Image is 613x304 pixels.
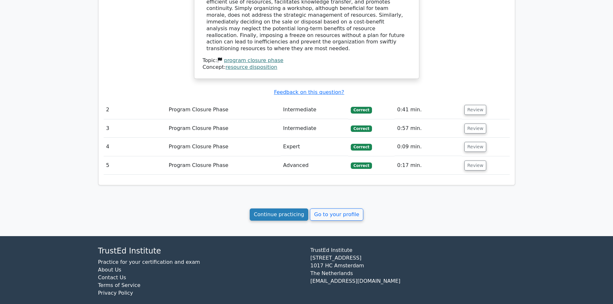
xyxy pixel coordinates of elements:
[166,156,281,175] td: Program Closure Phase
[224,57,283,63] a: program closure phase
[104,119,166,138] td: 3
[395,138,462,156] td: 0:09 min.
[250,208,309,221] a: Continue practicing
[274,89,344,95] a: Feedback on this question?
[395,119,462,138] td: 0:57 min.
[104,138,166,156] td: 4
[98,246,303,256] h4: TrustEd Institute
[307,246,519,302] div: TrustEd Institute [STREET_ADDRESS] 1017 HC Amsterdam The Netherlands [EMAIL_ADDRESS][DOMAIN_NAME]
[395,101,462,119] td: 0:41 min.
[104,156,166,175] td: 5
[281,138,348,156] td: Expert
[203,64,411,71] div: Concept:
[464,105,486,115] button: Review
[281,101,348,119] td: Intermediate
[226,64,277,70] a: resource disposition
[464,142,486,152] button: Review
[203,57,411,64] div: Topic:
[310,208,363,221] a: Go to your profile
[104,101,166,119] td: 2
[98,267,121,273] a: About Us
[98,290,133,296] a: Privacy Policy
[464,161,486,170] button: Review
[166,119,281,138] td: Program Closure Phase
[351,125,372,132] span: Correct
[351,162,372,169] span: Correct
[98,282,141,288] a: Terms of Service
[395,156,462,175] td: 0:17 min.
[281,156,348,175] td: Advanced
[281,119,348,138] td: Intermediate
[464,124,486,134] button: Review
[351,107,372,113] span: Correct
[98,259,200,265] a: Practice for your certification and exam
[351,144,372,150] span: Correct
[166,101,281,119] td: Program Closure Phase
[166,138,281,156] td: Program Closure Phase
[98,274,126,281] a: Contact Us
